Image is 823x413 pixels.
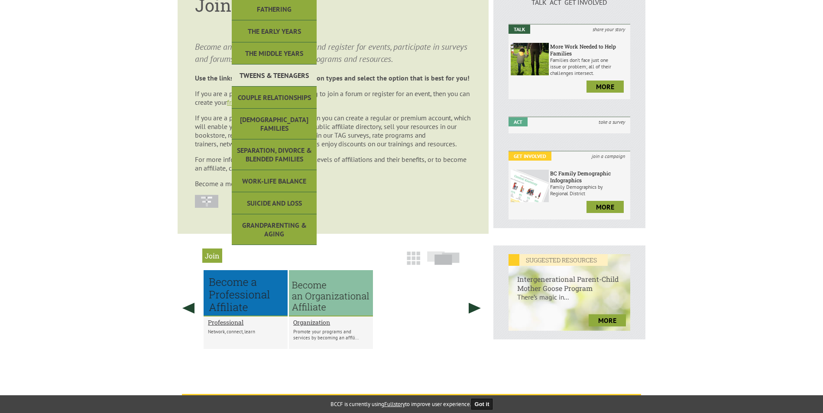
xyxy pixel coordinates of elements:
a: Suicide and Loss [232,192,317,214]
a: Separation, Divorce & Blended Families [232,139,317,170]
span: If you are a professional or an organization you can create a regular or premium account, which w... [195,113,470,148]
em: SUGGESTED RESOURCES [509,254,608,266]
p: Network, connect, learn [208,329,283,335]
a: Couple Relationships [232,87,317,109]
em: Talk [509,25,530,34]
h6: BC Family Demographic Infographics [550,170,628,184]
em: Get Involved [509,152,551,161]
a: Grid View [404,255,423,269]
i: share your story [587,25,630,34]
img: grid-icon.png [407,252,420,265]
li: Organization [289,270,373,349]
a: Grandparenting & Aging [232,214,317,245]
i: join a campaign [586,152,630,161]
a: Fullstory [384,400,405,408]
p: Promote your programs and services by becoming an affili... [293,329,369,341]
a: Work-Life Balance [232,170,317,192]
strong: Use the links below to review the affilation types and select the option that is best for you! [195,74,470,82]
i: take a survey [593,117,630,126]
a: more [586,201,624,213]
a: Organization [293,318,369,326]
a: The Early Years [232,20,317,42]
p: Family Demographics by Regional District [550,184,628,197]
a: free account [227,98,262,106]
h6: Intergenerational Parent-Child Mother Goose Program [509,266,630,293]
p: Become an affiliate of our website and register for events, participate in surveys and forums and... [195,41,471,65]
a: Tweens & Teenagers [232,65,317,87]
h6: More Work Needed to Help Families [550,43,628,57]
p: Families don’t face just one issue or problem; all of their challenges intersect. [550,57,628,76]
button: Got it [471,399,493,410]
h2: Join [202,248,222,263]
a: The Middle Years [232,42,317,65]
li: Professional [204,270,288,349]
img: slide-icon.png [427,251,460,265]
p: Become a member ! [195,179,471,188]
p: For more information about our different levels of affiliations and their benefits, or to become ... [195,155,471,172]
em: Act [509,117,528,126]
a: more [589,314,626,326]
p: If you are a parent or professional looking to join a forum or register for an event, then you ca... [195,89,471,106]
p: There’s magic in... [509,293,630,310]
a: Professional [208,318,283,326]
a: Slide View [424,255,462,269]
a: more [586,81,624,93]
a: [DEMOGRAPHIC_DATA] Families [232,109,317,139]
